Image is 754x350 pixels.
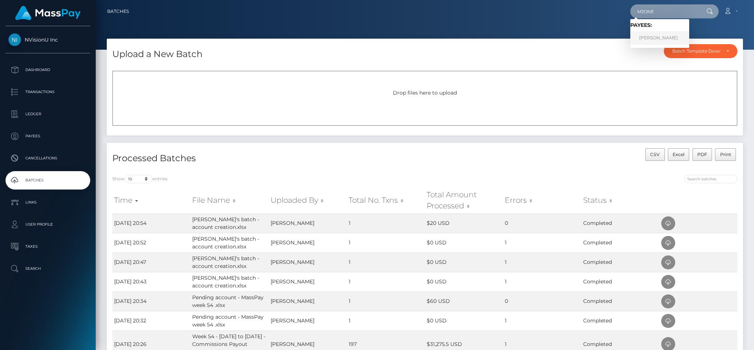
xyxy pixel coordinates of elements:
td: [PERSON_NAME] [269,252,347,272]
a: Ledger [6,105,90,123]
a: Taxes [6,237,90,256]
input: Search... [630,4,700,18]
p: Links [8,197,87,208]
td: [PERSON_NAME] [269,272,347,291]
td: Pending account - MassPay week 54 .xlsx [190,311,268,330]
td: [PERSON_NAME] [269,291,347,311]
div: Batch Template Download [672,48,720,54]
td: [PERSON_NAME] [269,311,347,330]
button: Print [715,148,736,161]
td: [PERSON_NAME]'s batch - account creation.xlsx [190,213,268,233]
select: Showentries [125,175,152,183]
td: 1 [347,291,425,311]
td: [DATE] 20:34 [112,291,190,311]
span: Print [720,152,731,157]
p: Dashboard [8,64,87,75]
td: [PERSON_NAME] [269,213,347,233]
button: PDF [693,148,712,161]
td: Completed [581,311,659,330]
td: 1 [503,311,581,330]
button: Batch Template Download [664,44,737,58]
p: Ledger [8,109,87,120]
td: 1 [347,213,425,233]
td: $0 USD [425,311,503,330]
th: Uploaded By: activate to sort column ascending [269,187,347,213]
th: File Name: activate to sort column ascending [190,187,268,213]
td: 1 [503,233,581,252]
th: Total Amount Processed: activate to sort column ascending [425,187,503,213]
td: Completed [581,213,659,233]
th: Total No. Txns: activate to sort column ascending [347,187,425,213]
h4: Processed Batches [112,152,419,165]
td: $20 USD [425,213,503,233]
img: MassPay Logo [15,6,81,20]
p: Payees [8,131,87,142]
td: [DATE] 20:43 [112,272,190,291]
input: Search batches [684,175,737,183]
td: [PERSON_NAME]'s batch - account creation.xlsx [190,272,268,291]
h6: Payees: [630,22,689,28]
td: Pending account - MassPay week 54 .xlsx [190,291,268,311]
a: Dashboard [6,61,90,79]
a: Links [6,193,90,212]
a: User Profile [6,215,90,234]
span: Excel [673,152,684,157]
button: Excel [668,148,690,161]
td: $60 USD [425,291,503,311]
img: NVisionU Inc [8,33,21,46]
td: Completed [581,291,659,311]
td: Completed [581,272,659,291]
td: [DATE] 20:47 [112,252,190,272]
td: [DATE] 20:52 [112,233,190,252]
td: $0 USD [425,272,503,291]
p: Taxes [8,241,87,252]
td: $0 USD [425,233,503,252]
h4: Upload a New Batch [112,48,202,61]
td: 1 [503,252,581,272]
td: $0 USD [425,252,503,272]
td: [DATE] 20:32 [112,311,190,330]
td: 1 [347,311,425,330]
td: 1 [347,252,425,272]
td: [DATE] 20:54 [112,213,190,233]
th: Status: activate to sort column ascending [581,187,659,213]
td: [PERSON_NAME] [269,233,347,252]
a: Transactions [6,83,90,101]
p: User Profile [8,219,87,230]
td: [PERSON_NAME]'s batch - account creation.xlsx [190,233,268,252]
a: Batches [107,4,129,19]
label: Show entries [112,175,168,183]
td: 1 [347,233,425,252]
td: [PERSON_NAME]'s batch - account creation.xlsx [190,252,268,272]
p: Cancellations [8,153,87,164]
td: 0 [503,213,581,233]
span: PDF [697,152,707,157]
p: Transactions [8,86,87,98]
span: CSV [650,152,660,157]
a: Batches [6,171,90,190]
p: Search [8,263,87,274]
a: Search [6,259,90,278]
a: [PERSON_NAME] [630,31,689,45]
td: 0 [503,291,581,311]
td: 1 [347,272,425,291]
th: Errors: activate to sort column ascending [503,187,581,213]
button: CSV [645,148,665,161]
p: Batches [8,175,87,186]
td: 1 [503,272,581,291]
td: Completed [581,233,659,252]
a: Payees [6,127,90,145]
td: Completed [581,252,659,272]
span: Drop files here to upload [393,89,457,96]
th: Time: activate to sort column ascending [112,187,190,213]
a: Cancellations [6,149,90,167]
span: NVisionU Inc [6,36,90,43]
